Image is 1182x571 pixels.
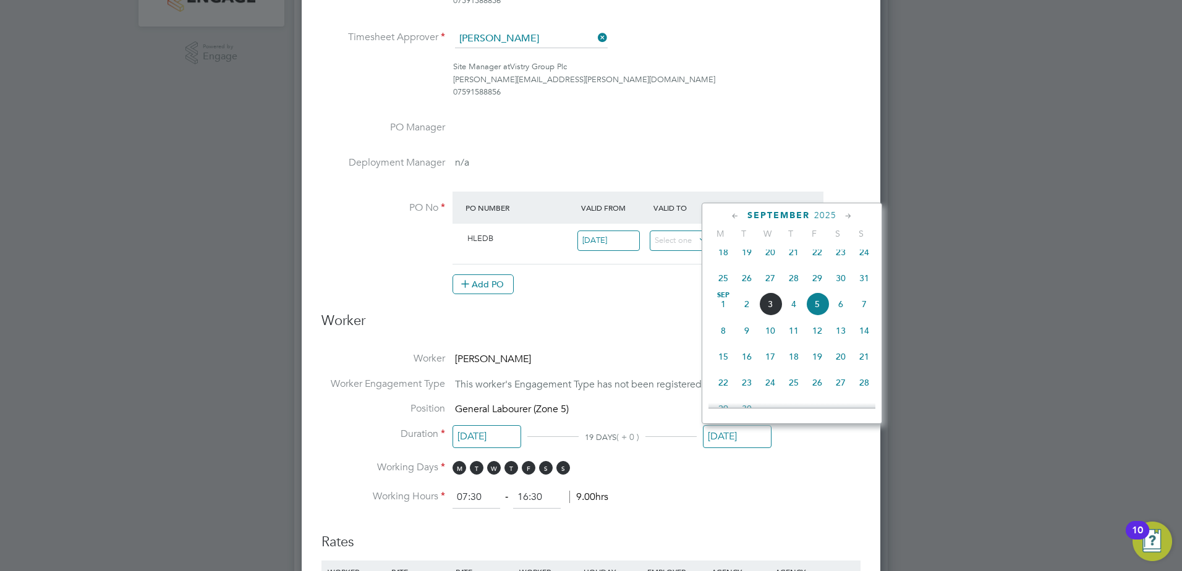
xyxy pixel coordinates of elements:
[829,292,852,316] span: 6
[504,461,518,475] span: T
[712,292,735,298] span: Sep
[852,266,876,290] span: 31
[487,461,501,475] span: W
[321,201,445,214] label: PO No
[453,61,510,72] span: Site Manager at
[735,266,759,290] span: 26
[470,461,483,475] span: T
[826,228,849,239] span: S
[829,266,852,290] span: 30
[703,425,772,448] input: Select one
[650,231,712,251] input: Select one
[806,371,829,394] span: 26
[321,402,445,415] label: Position
[455,156,469,169] span: n/a
[708,228,732,239] span: M
[755,228,779,239] span: W
[732,228,755,239] span: T
[759,266,782,290] span: 27
[712,240,735,264] span: 18
[829,240,852,264] span: 23
[539,461,553,475] span: S
[759,345,782,368] span: 17
[829,371,852,394] span: 27
[569,491,608,503] span: 9.00hrs
[321,312,861,340] h3: Worker
[453,74,715,85] span: [PERSON_NAME][EMAIL_ADDRESS][PERSON_NAME][DOMAIN_NAME]
[852,240,876,264] span: 24
[712,397,735,420] span: 29
[782,292,806,316] span: 4
[782,266,806,290] span: 28
[735,397,759,420] span: 30
[455,353,531,365] span: [PERSON_NAME]
[321,490,445,503] label: Working Hours
[722,197,794,219] div: Expiry
[712,371,735,394] span: 22
[455,378,765,391] span: This worker's Engagement Type has not been registered by its Agency.
[806,240,829,264] span: 22
[1132,530,1143,546] div: 10
[782,371,806,394] span: 25
[735,345,759,368] span: 16
[852,345,876,368] span: 21
[759,319,782,342] span: 10
[467,233,493,243] span: HLEDB
[522,461,535,475] span: F
[852,292,876,316] span: 7
[1133,522,1172,561] button: Open Resource Center, 10 new notifications
[829,319,852,342] span: 13
[852,319,876,342] span: 14
[849,228,873,239] span: S
[712,292,735,316] span: 1
[712,266,735,290] span: 25
[759,292,782,316] span: 3
[747,210,810,221] span: September
[321,121,445,134] label: PO Manager
[321,31,445,44] label: Timesheet Approver
[455,404,569,416] span: General Labourer (Zone 5)
[321,461,445,474] label: Working Days
[802,228,826,239] span: F
[321,352,445,365] label: Worker
[462,197,578,219] div: PO Number
[453,274,514,294] button: Add PO
[806,292,829,316] span: 5
[782,240,806,264] span: 21
[585,432,616,442] span: 19 DAYS
[806,319,829,342] span: 12
[556,461,570,475] span: S
[321,378,445,391] label: Worker Engagement Type
[510,61,567,72] span: Vistry Group Plc
[455,30,608,48] input: Search for...
[814,210,836,221] span: 2025
[453,461,466,475] span: M
[782,345,806,368] span: 18
[578,197,650,219] div: Valid From
[759,240,782,264] span: 20
[829,345,852,368] span: 20
[453,425,521,448] input: Select one
[321,521,861,551] h3: Rates
[759,371,782,394] span: 24
[513,486,561,509] input: 17:00
[806,266,829,290] span: 29
[616,431,639,442] span: ( + 0 )
[577,231,640,251] input: Select one
[321,428,445,441] label: Duration
[453,486,500,509] input: 08:00
[321,156,445,169] label: Deployment Manager
[735,371,759,394] span: 23
[453,87,501,97] span: 07591588856
[503,491,511,503] span: ‐
[712,319,735,342] span: 8
[735,240,759,264] span: 19
[735,292,759,316] span: 2
[650,197,723,219] div: Valid To
[779,228,802,239] span: T
[735,319,759,342] span: 9
[782,319,806,342] span: 11
[852,371,876,394] span: 28
[806,345,829,368] span: 19
[712,345,735,368] span: 15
